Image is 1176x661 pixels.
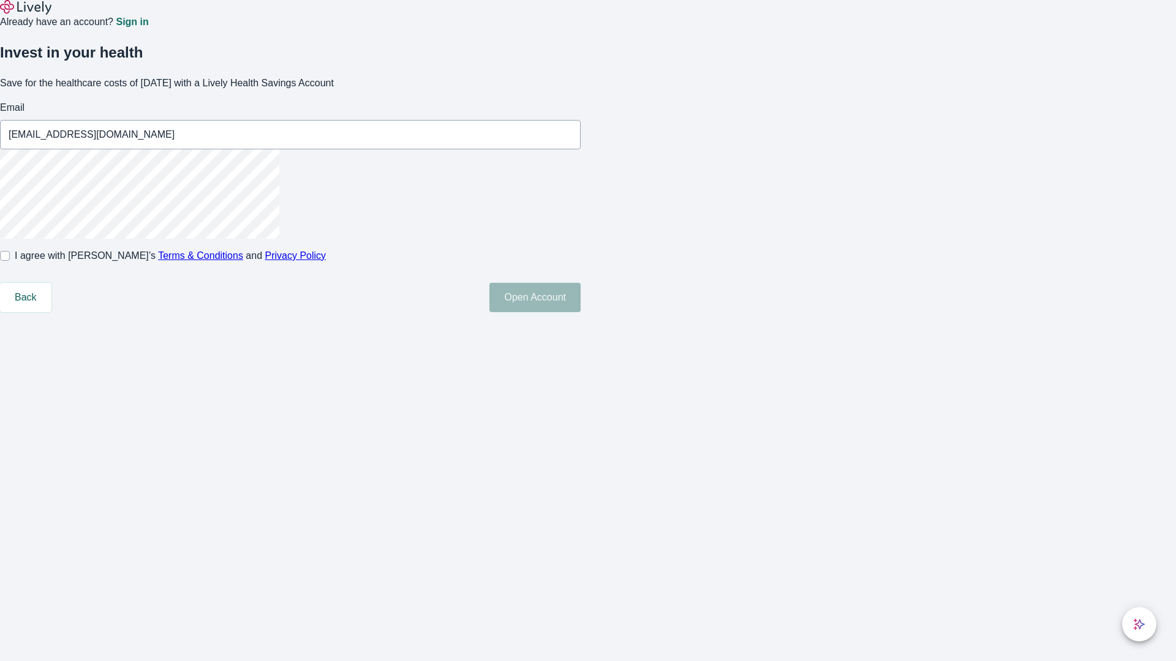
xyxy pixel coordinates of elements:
[15,248,326,263] span: I agree with [PERSON_NAME]’s and
[116,17,148,27] a: Sign in
[1122,607,1156,641] button: chat
[1133,618,1145,630] svg: Lively AI Assistant
[265,250,326,261] a: Privacy Policy
[158,250,243,261] a: Terms & Conditions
